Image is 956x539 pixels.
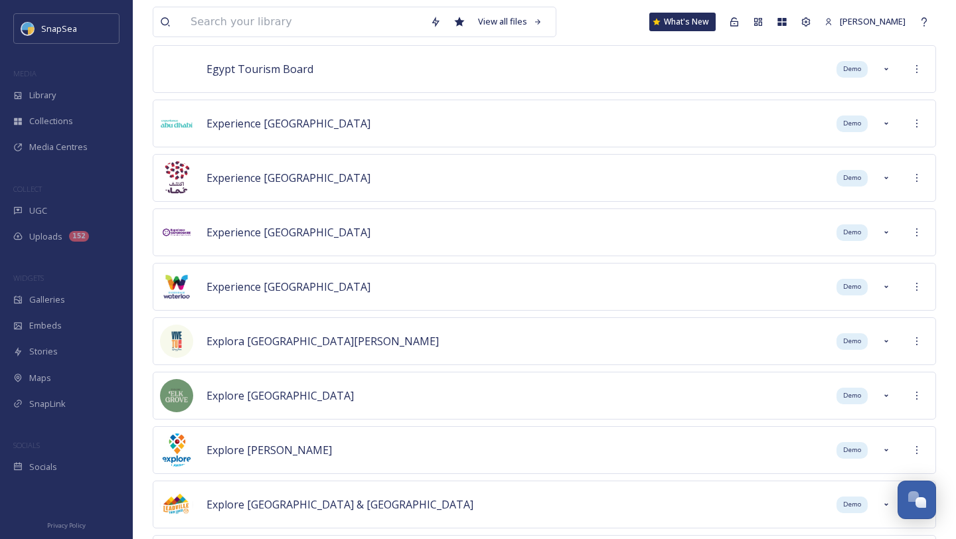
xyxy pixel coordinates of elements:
img: download.jpeg [160,270,193,303]
span: Media Centres [29,141,88,153]
img: images.png [160,379,193,412]
span: Demo [843,282,861,291]
span: Explore [PERSON_NAME] [206,443,332,457]
a: View all files [471,9,549,35]
img: explorelawrence_logo.jpeg [160,433,193,467]
span: SnapSea [41,23,77,35]
img: download.png [160,325,193,358]
span: Egypt Tourism Board [206,62,313,76]
img: e9284e09-af50-4ef0-ad49-976990fab5fe.png [160,107,193,140]
span: [PERSON_NAME] [840,15,906,27]
a: What's New [649,13,716,31]
span: Experience [GEOGRAPHIC_DATA] [206,116,370,131]
div: 152 [69,231,89,242]
span: Demo [843,173,861,183]
span: Experience [GEOGRAPHIC_DATA] [206,279,370,294]
img: EO.jpeg [160,216,193,249]
span: COLLECT [13,184,42,194]
span: Privacy Policy [47,521,86,530]
span: Uploads [29,230,62,243]
a: [PERSON_NAME] [818,9,912,35]
span: Explore [GEOGRAPHIC_DATA] & [GEOGRAPHIC_DATA] [206,497,473,512]
a: Privacy Policy [47,516,86,532]
span: Embeds [29,319,62,332]
span: Maps [29,372,51,384]
span: WIDGETS [13,273,44,283]
span: Demo [843,228,861,237]
span: Library [29,89,56,102]
span: Demo [843,500,861,509]
span: SnapLink [29,398,66,410]
span: Galleries [29,293,65,306]
button: Open Chat [898,481,936,519]
span: Experience [GEOGRAPHIC_DATA] [206,171,370,185]
span: Demo [843,391,861,400]
span: MEDIA [13,68,37,78]
img: Egypt-Tourism-logo.png [160,52,193,86]
img: images.png [160,488,193,521]
span: Demo [843,337,861,346]
img: snapsea-logo.png [21,22,35,35]
span: Demo [843,64,861,74]
span: SOCIALS [13,440,40,450]
span: Demo [843,445,861,455]
span: Stories [29,345,58,358]
span: UGC [29,204,47,217]
span: Explore [GEOGRAPHIC_DATA] [206,388,354,403]
span: Collections [29,115,73,127]
span: Explora [GEOGRAPHIC_DATA][PERSON_NAME] [206,334,439,348]
span: Socials [29,461,57,473]
span: Demo [843,119,861,128]
img: CompanyLogo_logo_0vsk6Lu8.png [160,161,193,194]
span: Experience [GEOGRAPHIC_DATA] [206,225,370,240]
input: Search your library [184,7,424,37]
